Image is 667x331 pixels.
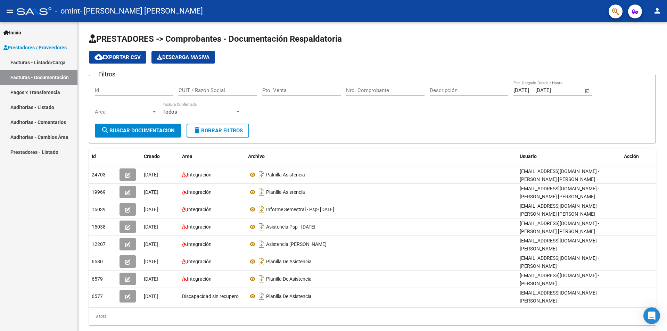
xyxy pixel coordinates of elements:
[92,154,96,159] span: Id
[89,51,146,64] button: Exportar CSV
[3,44,67,51] span: Prestadores / Proveedores
[535,87,569,93] input: Fecha fin
[95,124,181,138] button: Buscar Documentacion
[193,127,243,134] span: Borrar Filtros
[187,259,212,264] span: Integración
[187,224,212,230] span: Integración
[187,124,249,138] button: Borrar Filtros
[266,224,315,230] span: Asistencia Psp - [DATE]
[266,276,312,282] span: Planilla De Asistencia
[144,276,158,282] span: [DATE]
[257,187,266,198] i: Descargar documento
[3,29,21,36] span: Inicio
[182,154,192,159] span: Area
[624,154,639,159] span: Acción
[95,109,151,115] span: Área
[179,149,245,164] datatable-header-cell: Area
[520,290,599,304] span: [EMAIL_ADDRESS][DOMAIN_NAME] - [PERSON_NAME]
[144,189,158,195] span: [DATE]
[520,203,599,217] span: [EMAIL_ADDRESS][DOMAIN_NAME] - [PERSON_NAME] [PERSON_NAME]
[92,207,106,212] span: 15039
[257,273,266,284] i: Descargar documento
[520,186,599,199] span: [EMAIL_ADDRESS][DOMAIN_NAME] - [PERSON_NAME] [PERSON_NAME]
[141,149,179,164] datatable-header-cell: Creado
[144,224,158,230] span: [DATE]
[193,126,201,134] mat-icon: delete
[584,87,592,95] button: Open calendar
[187,189,212,195] span: Integración
[94,53,103,61] mat-icon: cloud_download
[266,172,305,177] span: Palnilla Asistencia
[144,154,160,159] span: Creado
[92,293,103,299] span: 6577
[92,241,106,247] span: 12207
[245,149,517,164] datatable-header-cell: Archivo
[151,51,215,64] app-download-masive: Descarga masiva de comprobantes (adjuntos)
[257,221,266,232] i: Descargar documento
[517,149,621,164] datatable-header-cell: Usuario
[520,154,537,159] span: Usuario
[257,256,266,267] i: Descargar documento
[187,172,212,177] span: Integración
[266,259,312,264] span: Planilla De Asistencia
[144,172,158,177] span: [DATE]
[101,126,109,134] mat-icon: search
[520,238,599,251] span: [EMAIL_ADDRESS][DOMAIN_NAME] - [PERSON_NAME]
[257,291,266,302] i: Descargar documento
[520,273,599,286] span: [EMAIL_ADDRESS][DOMAIN_NAME] - [PERSON_NAME]
[92,172,106,177] span: 24703
[182,293,239,299] span: Discapacidad sin recupero
[163,109,177,115] span: Todos
[144,259,158,264] span: [DATE]
[248,154,265,159] span: Archivo
[520,168,599,182] span: [EMAIL_ADDRESS][DOMAIN_NAME] - [PERSON_NAME] [PERSON_NAME]
[520,255,599,269] span: [EMAIL_ADDRESS][DOMAIN_NAME] - [PERSON_NAME]
[144,241,158,247] span: [DATE]
[266,189,305,195] span: Planilla Asistencia
[94,54,141,60] span: Exportar CSV
[151,51,215,64] button: Descarga Masiva
[653,7,661,15] mat-icon: person
[266,241,327,247] span: Asistencia [PERSON_NAME]
[92,259,103,264] span: 6580
[187,207,212,212] span: Integración
[92,224,106,230] span: 15038
[187,276,212,282] span: Integración
[530,87,534,93] span: –
[520,221,599,234] span: [EMAIL_ADDRESS][DOMAIN_NAME] - [PERSON_NAME] [PERSON_NAME]
[513,87,529,93] input: Fecha inicio
[643,307,660,324] div: Open Intercom Messenger
[101,127,175,134] span: Buscar Documentacion
[6,7,14,15] mat-icon: menu
[266,207,334,212] span: Informe Semestral - Psp- [DATE]
[89,149,117,164] datatable-header-cell: Id
[144,207,158,212] span: [DATE]
[144,293,158,299] span: [DATE]
[55,3,80,19] span: - omint
[187,241,212,247] span: Integración
[257,204,266,215] i: Descargar documento
[257,169,266,180] i: Descargar documento
[257,239,266,250] i: Descargar documento
[80,3,203,19] span: - [PERSON_NAME] [PERSON_NAME]
[92,276,103,282] span: 6579
[92,189,106,195] span: 19969
[95,69,119,79] h3: Filtros
[621,149,656,164] datatable-header-cell: Acción
[89,34,342,44] span: PRESTADORES -> Comprobantes - Documentación Respaldatoria
[157,54,209,60] span: Descarga Masiva
[89,308,656,325] div: 8 total
[266,293,312,299] span: Planilla De Asistencia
